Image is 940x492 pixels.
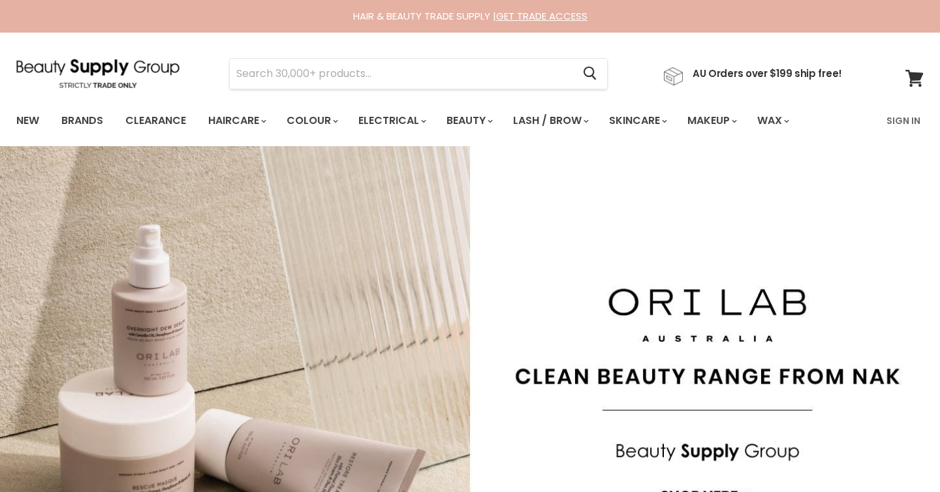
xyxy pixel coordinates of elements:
[52,107,113,134] a: Brands
[230,59,572,89] input: Search
[879,107,928,134] a: Sign In
[349,107,434,134] a: Electrical
[678,107,745,134] a: Makeup
[7,102,839,140] ul: Main menu
[198,107,274,134] a: Haircare
[496,9,587,23] a: GET TRADE ACCESS
[503,107,597,134] a: Lash / Brow
[229,58,608,89] form: Product
[437,107,501,134] a: Beauty
[7,107,49,134] a: New
[747,107,797,134] a: Wax
[572,59,607,89] button: Search
[599,107,675,134] a: Skincare
[277,107,346,134] a: Colour
[116,107,196,134] a: Clearance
